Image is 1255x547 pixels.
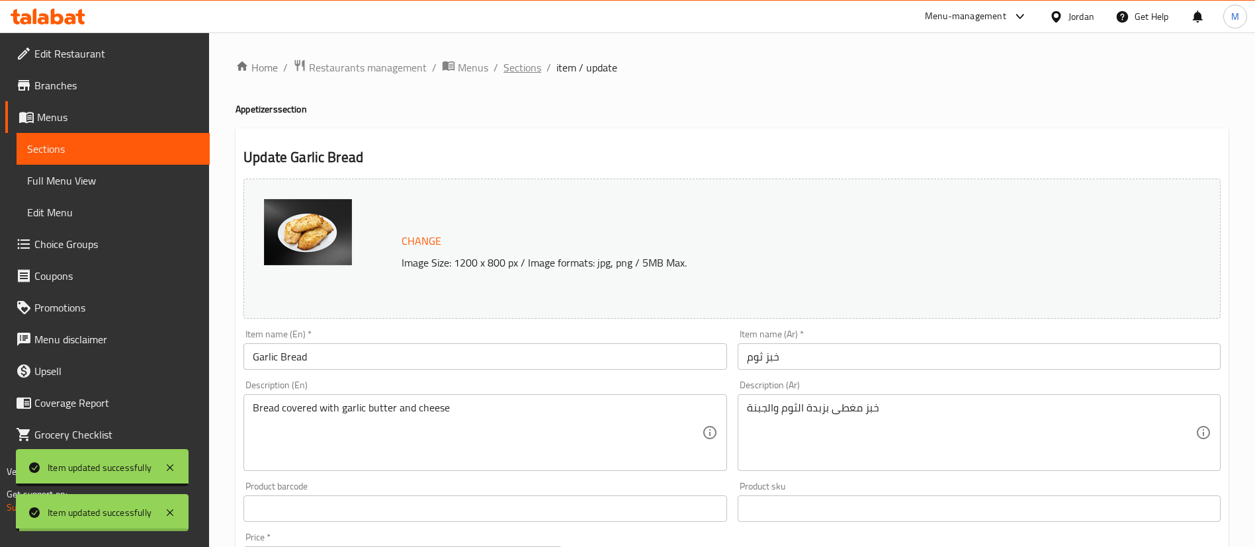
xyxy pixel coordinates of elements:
a: Sections [503,60,541,75]
div: Item updated successfully [48,505,151,520]
span: Coverage Report [34,395,199,411]
a: Full Menu View [17,165,210,196]
li: / [494,60,498,75]
span: M [1231,9,1239,24]
a: Grocery Checklist [5,419,210,450]
span: Edit Restaurant [34,46,199,62]
input: Enter name En [243,343,726,370]
span: Choice Groups [34,236,199,252]
nav: breadcrumb [236,59,1229,76]
a: Choice Groups [5,228,210,260]
input: Please enter product sku [738,495,1221,522]
div: Item updated successfully [48,460,151,475]
img: mmw_638753614983553152 [264,199,352,265]
span: Get support on: [7,485,67,503]
span: Restaurants management [309,60,427,75]
div: Jordan [1068,9,1094,24]
input: Please enter product barcode [243,495,726,522]
span: Branches [34,77,199,93]
a: Menus [442,59,488,76]
a: Edit Menu [17,196,210,228]
span: Menus [37,109,199,125]
button: Change [396,228,447,255]
li: / [283,60,288,75]
li: / [546,60,551,75]
textarea: Bread covered with garlic butter and cheese [253,401,701,464]
a: Coupons [5,260,210,292]
h2: Update Garlic Bread [243,147,1221,167]
a: Coverage Report [5,387,210,419]
h4: Appetizers section [236,103,1229,116]
div: Menu-management [925,9,1006,24]
span: Coupons [34,268,199,284]
a: Sections [17,133,210,165]
span: Grocery Checklist [34,427,199,442]
span: Change [402,231,441,251]
span: Menu disclaimer [34,331,199,347]
span: item / update [556,60,617,75]
a: Menu disclaimer [5,323,210,355]
span: Menus [458,60,488,75]
span: Version: [7,463,39,480]
textarea: خبز مغطى بزبدة الثوم والجبنة [747,401,1195,464]
a: Branches [5,69,210,101]
input: Enter name Ar [738,343,1221,370]
span: Upsell [34,363,199,379]
a: Edit Restaurant [5,38,210,69]
a: Promotions [5,292,210,323]
span: Edit Menu [27,204,199,220]
p: Image Size: 1200 x 800 px / Image formats: jpg, png / 5MB Max. [396,255,1098,271]
a: Support.OpsPlatform [7,499,91,516]
a: Upsell [5,355,210,387]
span: Promotions [34,300,199,316]
span: Full Menu View [27,173,199,189]
a: Home [236,60,278,75]
a: Restaurants management [293,59,427,76]
a: Menus [5,101,210,133]
li: / [432,60,437,75]
span: Sections [27,141,199,157]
